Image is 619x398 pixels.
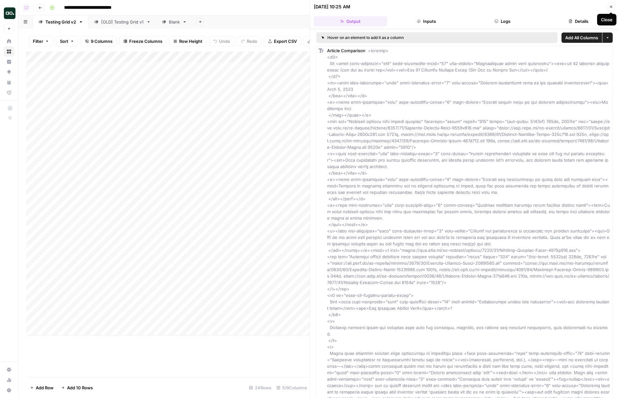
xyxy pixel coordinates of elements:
div: 5/9 Columns [274,383,310,393]
button: 9 Columns [81,36,117,46]
button: Details [542,16,615,26]
button: Freeze Columns [119,36,167,46]
button: Add All Columns [561,33,602,43]
span: Sort [60,38,68,44]
button: Logs [466,16,539,26]
div: Blank [169,19,180,25]
span: Freeze Columns [129,38,162,44]
img: Justina testing Logo [4,7,15,19]
span: Add All Columns [565,34,598,41]
a: Browse [4,46,14,57]
button: Output [314,16,387,26]
span: Add Row [36,384,53,391]
a: Your Data [4,77,14,88]
div: Testing Grid v2 [45,19,76,25]
a: Flightpath [4,88,14,98]
button: Export CSV [264,36,301,46]
a: Blank [156,15,192,28]
button: Workspace: Justina testing [4,5,14,21]
div: Hover on an element to add it as a column [322,35,478,41]
span: Add 10 Rows [67,384,93,391]
span: Redo [247,38,257,44]
a: Opportunities [4,67,14,77]
div: [OLD] Testing Grid v1 [101,19,144,25]
span: 9 Columns [91,38,112,44]
button: Row Height [169,36,207,46]
div: 24 Rows [247,383,274,393]
button: Add 10 Rows [57,383,97,393]
a: Home [4,36,14,46]
span: Undo [219,38,230,44]
a: Testing Grid v2 [33,15,89,28]
a: [OLD] Testing Grid v1 [89,15,156,28]
button: Help + Support [4,385,14,395]
span: Article Comparison [327,48,365,53]
button: Filter [29,36,53,46]
button: Redo [237,36,261,46]
span: Export CSV [274,38,297,44]
span: Filter [33,38,43,44]
a: Settings [4,365,14,375]
button: Sort [56,36,78,46]
div: [DATE] 10:25 AM [314,4,350,10]
a: Insights [4,57,14,67]
div: Close [601,16,613,23]
button: Inputs [390,16,463,26]
button: Add Row [26,383,57,393]
span: Row Height [179,38,202,44]
a: Usage [4,375,14,385]
button: Undo [209,36,234,46]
